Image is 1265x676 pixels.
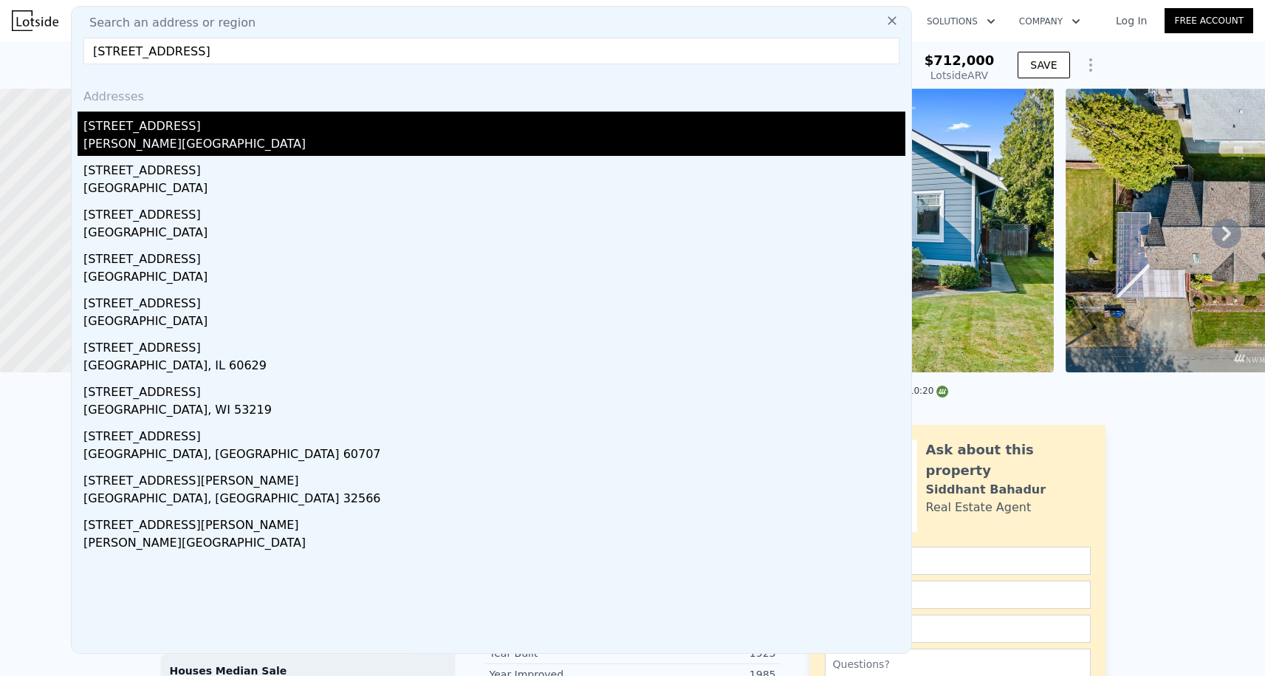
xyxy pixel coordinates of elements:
img: NWMLS Logo [936,386,948,397]
div: [GEOGRAPHIC_DATA] [83,224,905,245]
button: Solutions [915,8,1007,35]
div: Real Estate Agent [926,499,1032,516]
div: [PERSON_NAME][GEOGRAPHIC_DATA] [83,135,905,156]
div: [PERSON_NAME][GEOGRAPHIC_DATA] [83,534,905,555]
div: [GEOGRAPHIC_DATA], WI 53219 [83,401,905,422]
div: [STREET_ADDRESS] [83,333,905,357]
div: [STREET_ADDRESS] [83,200,905,224]
a: Log In [1098,13,1165,28]
button: Show Options [1076,50,1105,80]
div: Ask about this property [926,440,1091,481]
input: Email [825,581,1091,609]
span: $712,000 [925,52,995,68]
a: Free Account [1165,8,1253,33]
input: Phone [825,615,1091,643]
div: [STREET_ADDRESS] [83,422,905,445]
div: [GEOGRAPHIC_DATA] [83,180,905,200]
div: [STREET_ADDRESS][PERSON_NAME] [83,466,905,490]
div: [GEOGRAPHIC_DATA] [83,313,905,333]
div: Siddhant Bahadur [926,481,1046,499]
div: [STREET_ADDRESS][PERSON_NAME] [83,511,905,534]
div: [GEOGRAPHIC_DATA], [GEOGRAPHIC_DATA] 60707 [83,445,905,466]
input: Enter an address, city, region, neighborhood or zip code [83,38,899,64]
div: [STREET_ADDRESS] [83,245,905,268]
div: [STREET_ADDRESS] [83,289,905,313]
div: [GEOGRAPHIC_DATA], IL 60629 [83,357,905,378]
div: [STREET_ADDRESS] [83,378,905,401]
img: Lotside [12,10,58,31]
button: SAVE [1018,52,1069,78]
div: [GEOGRAPHIC_DATA], [GEOGRAPHIC_DATA] 32566 [83,490,905,511]
button: Company [1007,8,1092,35]
div: [GEOGRAPHIC_DATA] [83,268,905,289]
span: Search an address or region [78,14,256,32]
div: Addresses [78,76,905,112]
div: Lotside ARV [925,68,995,83]
input: Name [825,547,1091,575]
div: [STREET_ADDRESS] [83,112,905,135]
div: [STREET_ADDRESS] [83,156,905,180]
